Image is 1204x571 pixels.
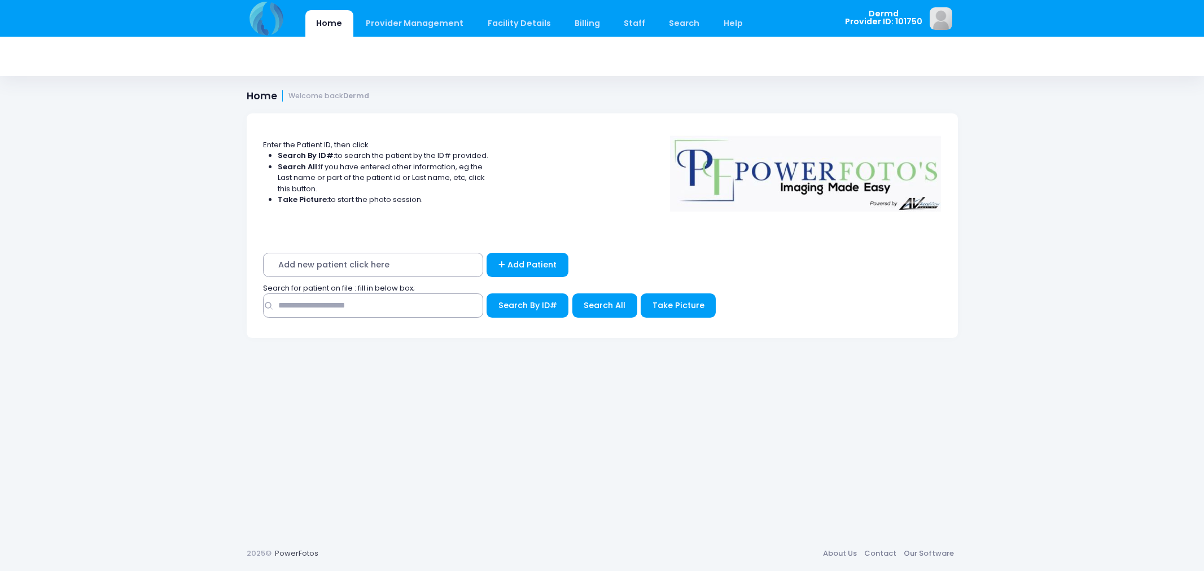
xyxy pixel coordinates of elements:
[278,194,489,205] li: to start the photo session.
[247,548,272,559] span: 2025©
[900,543,958,564] a: Our Software
[658,10,711,37] a: Search
[563,10,611,37] a: Billing
[476,10,562,37] a: Facility Details
[278,161,489,195] li: If you have entered other information, eg the Last name or part of the patient id or Last name, e...
[712,10,754,37] a: Help
[487,293,568,318] button: Search By ID#
[664,128,947,212] img: Logo
[343,91,369,100] strong: Dermd
[820,543,861,564] a: About Us
[653,300,704,311] span: Take Picture
[498,300,557,311] span: Search By ID#
[288,92,369,100] small: Welcome back
[263,253,483,277] span: Add new patient click here
[278,161,319,172] strong: Search All:
[613,10,656,37] a: Staff
[305,10,353,37] a: Home
[278,194,329,205] strong: Take Picture:
[278,150,335,161] strong: Search By ID#:
[930,7,952,30] img: image
[278,150,489,161] li: to search the patient by the ID# provided.
[845,10,922,26] span: Dermd Provider ID: 101750
[275,548,318,559] a: PowerFotos
[355,10,475,37] a: Provider Management
[247,90,370,102] h1: Home
[263,139,369,150] span: Enter the Patient ID, then click
[572,293,637,318] button: Search All
[487,253,568,277] a: Add Patient
[584,300,625,311] span: Search All
[641,293,716,318] button: Take Picture
[263,283,415,293] span: Search for patient on file : fill in below box;
[861,543,900,564] a: Contact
